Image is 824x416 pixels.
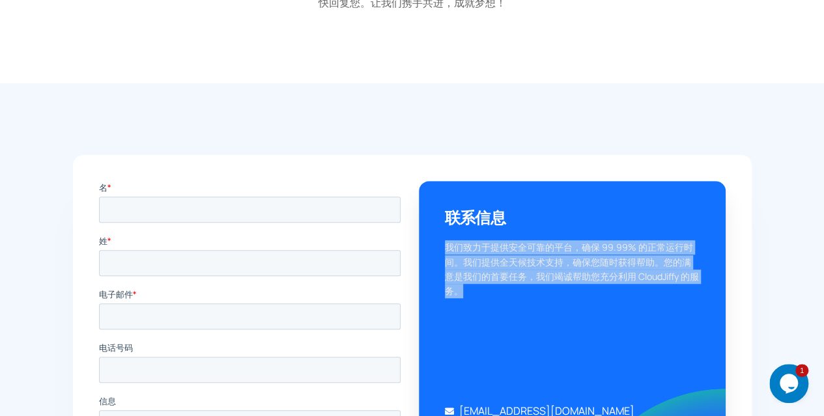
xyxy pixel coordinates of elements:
[99,181,406,416] iframe: 表格 0
[769,364,811,403] iframe: 聊天小部件
[445,206,505,228] font: 联系信息
[445,241,699,297] font: 我们致力于提供安全可靠的平台，确保 99.99% 的正常运行时间。我们提供全天候技术支持，确保您随时获得帮助。您的满意是我们的首要任务，我们竭诚帮助您充分利用 CloudJiffy 的服务。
